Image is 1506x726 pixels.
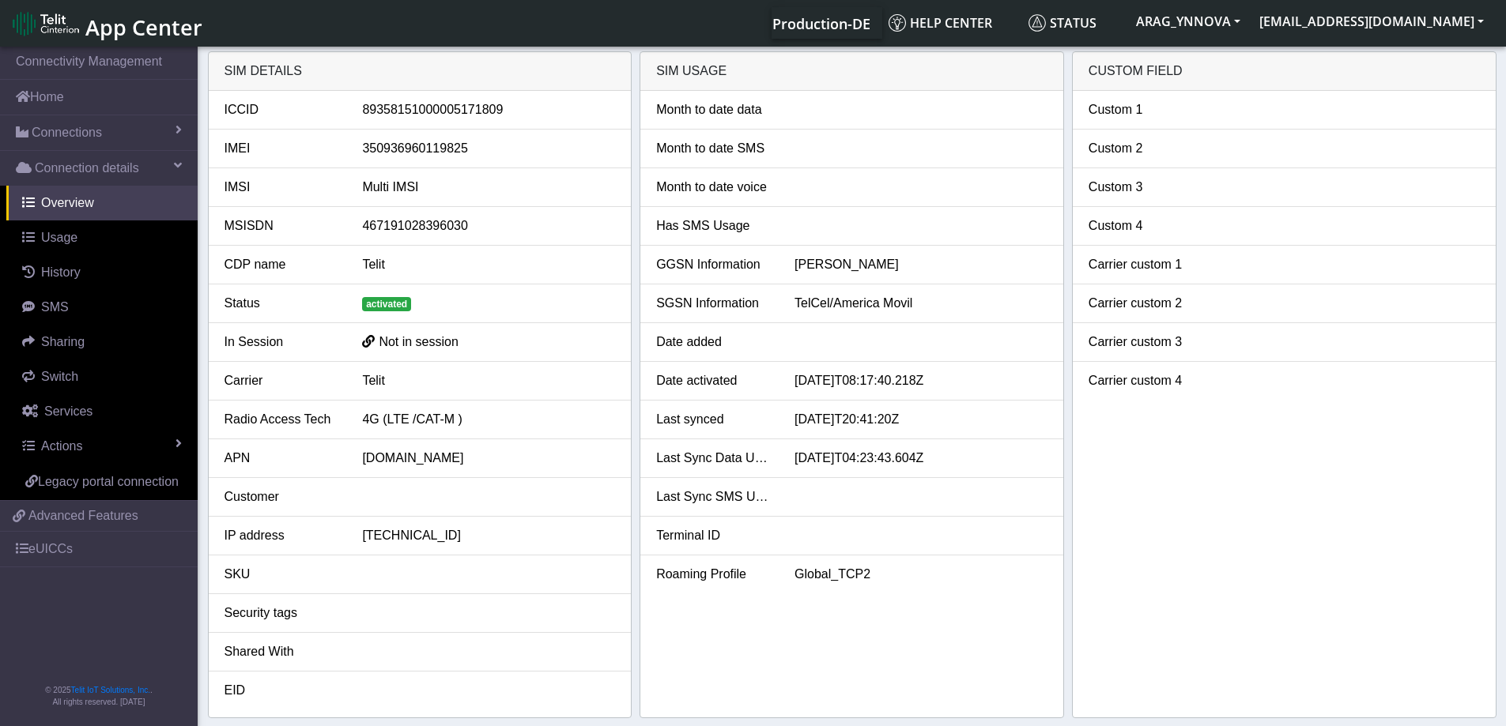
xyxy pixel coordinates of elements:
[213,178,351,197] div: IMSI
[350,100,627,119] div: 89358151000005171809
[6,220,198,255] a: Usage
[213,642,351,661] div: Shared With
[772,7,870,39] a: Your current platform instance
[41,439,82,453] span: Actions
[644,565,783,584] div: Roaming Profile
[6,255,198,290] a: History
[1077,371,1215,390] div: Carrier custom 4
[6,186,198,220] a: Overview
[889,14,992,32] span: Help center
[213,604,351,623] div: Security tags
[783,449,1059,468] div: [DATE]T04:23:43.604Z
[41,335,85,348] span: Sharing
[213,100,351,119] div: ICCID
[644,333,783,352] div: Date added
[783,371,1059,390] div: [DATE]T08:17:40.218Z
[213,526,351,545] div: IP address
[783,255,1059,274] div: [PERSON_NAME]
[350,371,627,390] div: Telit
[13,11,79,36] img: logo-telit-cinterion-gw-new.png
[350,255,627,274] div: Telit
[1022,7,1127,39] a: Status
[1073,52,1496,91] div: Custom field
[41,300,69,314] span: SMS
[13,6,200,40] a: App Center
[44,404,92,418] span: Services
[85,13,202,42] span: App Center
[41,370,78,383] span: Switch
[350,410,627,429] div: 4G (LTE /CAT-M )
[6,359,198,394] a: Switch
[1077,100,1215,119] div: Custom 1
[1077,178,1215,197] div: Custom 3
[644,526,783,545] div: Terminal ID
[213,410,351,429] div: Radio Access Tech
[213,333,351,352] div: In Session
[6,290,198,325] a: SMS
[32,123,102,142] span: Connections
[1077,139,1215,158] div: Custom 2
[213,255,351,274] div: CDP name
[350,526,627,545] div: [TECHNICAL_ID]
[644,139,783,158] div: Month to date SMS
[640,52,1063,91] div: SIM usage
[213,294,351,313] div: Status
[213,565,351,584] div: SKU
[644,449,783,468] div: Last Sync Data Usage
[1077,333,1215,352] div: Carrier custom 3
[644,410,783,429] div: Last synced
[772,14,870,33] span: Production-DE
[379,335,459,348] span: Not in session
[1077,255,1215,274] div: Carrier custom 1
[350,216,627,235] div: 467191028396030
[644,216,783,235] div: Has SMS Usage
[644,487,783,506] div: Last Sync SMS Usage
[213,139,351,158] div: IMEI
[71,686,150,694] a: Telit IoT Solutions, Inc.
[6,325,198,359] a: Sharing
[1077,216,1215,235] div: Custom 4
[1250,7,1493,36] button: [EMAIL_ADDRESS][DOMAIN_NAME]
[644,100,783,119] div: Month to date data
[882,7,1022,39] a: Help center
[38,475,179,488] span: Legacy portal connection
[41,265,81,279] span: History
[889,14,906,32] img: knowledge.svg
[350,139,627,158] div: 350936960119825
[213,681,351,700] div: EID
[644,294,783,313] div: SGSN Information
[350,178,627,197] div: Multi IMSI
[350,449,627,468] div: [DOMAIN_NAME]
[35,159,139,178] span: Connection details
[644,255,783,274] div: GGSN Information
[783,294,1059,313] div: TelCel/America Movil
[28,506,138,525] span: Advanced Features
[41,196,94,209] span: Overview
[783,565,1059,584] div: Global_TCP2
[644,371,783,390] div: Date activated
[6,429,198,464] a: Actions
[213,487,351,506] div: Customer
[1127,7,1250,36] button: ARAG_YNNOVA
[213,371,351,390] div: Carrier
[6,394,198,429] a: Services
[644,178,783,197] div: Month to date voice
[1029,14,1096,32] span: Status
[1077,294,1215,313] div: Carrier custom 2
[41,231,77,244] span: Usage
[213,216,351,235] div: MSISDN
[783,410,1059,429] div: [DATE]T20:41:20Z
[1029,14,1046,32] img: status.svg
[209,52,632,91] div: SIM details
[362,297,411,311] span: activated
[213,449,351,468] div: APN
